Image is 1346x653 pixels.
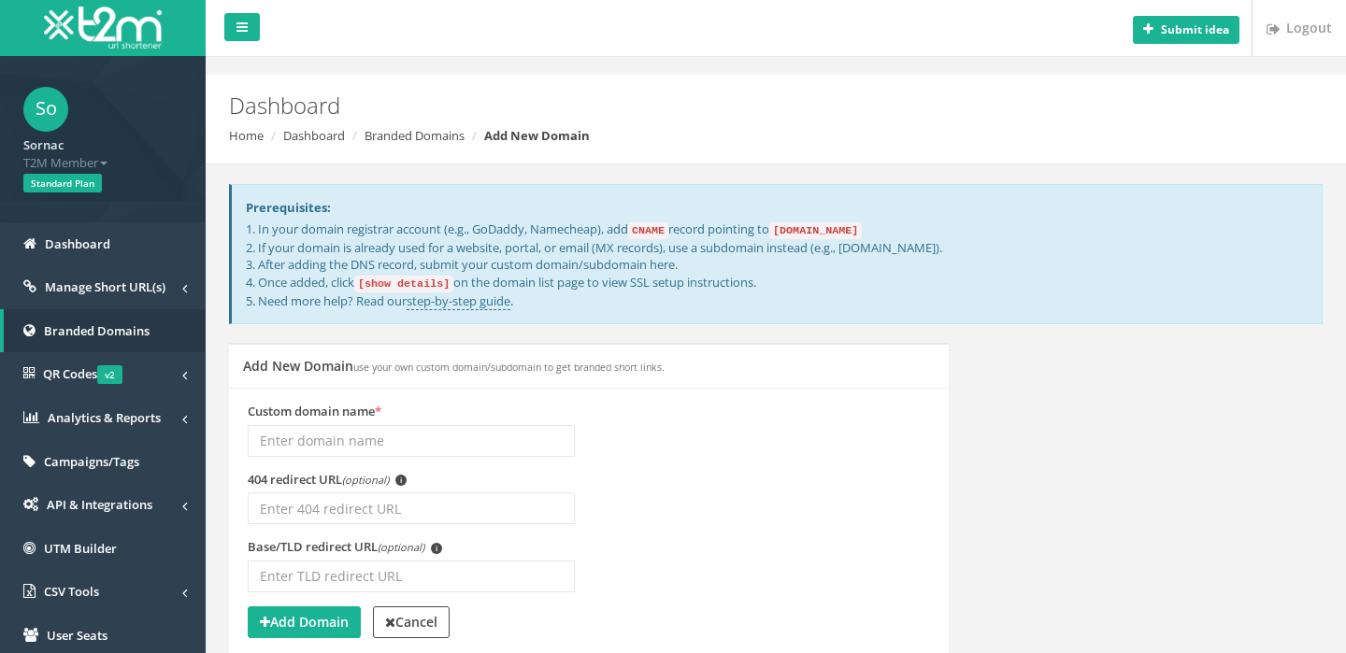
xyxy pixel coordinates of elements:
img: T2M [44,7,162,49]
span: Manage Short URL(s) [45,278,165,295]
button: Add Domain [248,606,361,638]
label: Base/TLD redirect URL [248,538,442,556]
span: User Seats [47,627,107,644]
strong: Cancel [385,613,437,631]
small: use your own custom domain/subdomain to get branded short links. [353,361,665,374]
a: Dashboard [283,127,345,144]
p: 1. In your domain registrar account (e.g., GoDaddy, Namecheap), add record pointing to 2. If your... [246,220,1308,309]
span: Standard Plan [23,174,102,192]
code: [DOMAIN_NAME] [769,222,862,239]
em: (optional) [342,473,389,487]
input: Enter 404 redirect URL [248,492,575,524]
strong: Add Domain [260,613,349,631]
strong: Add New Domain [484,127,590,144]
h2: Dashboard [229,93,1136,118]
span: T2M Member [23,154,182,172]
a: Sornac T2M Member [23,132,182,171]
span: Dashboard [45,235,110,252]
a: step-by-step guide [407,292,510,310]
code: CNAME [628,222,668,239]
a: Home [229,127,264,144]
span: Analytics & Reports [48,409,161,426]
input: Enter domain name [248,425,575,457]
span: i [431,543,442,554]
span: CSV Tools [44,583,99,600]
code: [show details] [354,276,453,292]
label: 404 redirect URL [248,471,407,489]
span: i [395,475,407,486]
label: Custom domain name [248,403,381,420]
button: Submit idea [1133,16,1239,44]
span: So [23,87,68,132]
span: UTM Builder [44,540,117,557]
b: Submit idea [1161,21,1229,37]
a: Cancel [373,606,450,638]
a: Branded Domains [365,127,465,144]
span: Campaigns/Tags [44,453,139,470]
h5: Add New Domain [243,359,665,373]
strong: Sornac [23,136,64,153]
span: QR Codes [43,365,122,382]
strong: Prerequisites: [246,199,331,216]
span: v2 [97,365,122,384]
em: (optional) [378,540,424,554]
input: Enter TLD redirect URL [248,561,575,592]
span: API & Integrations [47,496,152,513]
span: Branded Domains [44,322,150,339]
